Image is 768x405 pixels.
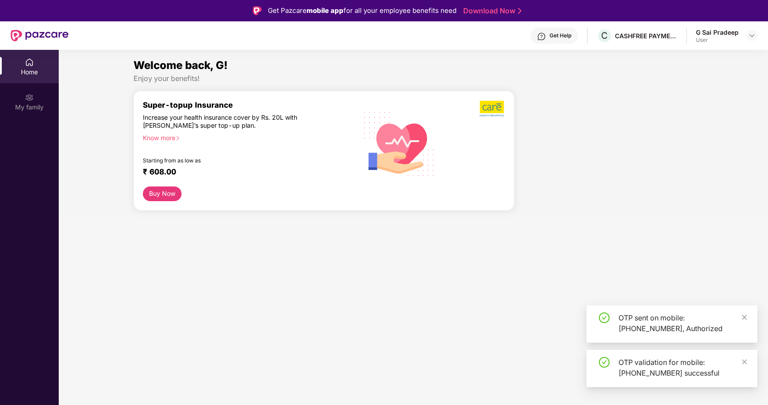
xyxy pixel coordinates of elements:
[601,30,608,41] span: C
[143,100,354,109] div: Super-topup Insurance
[25,93,34,102] img: svg+xml;base64,PHN2ZyB3aWR0aD0iMjAiIGhlaWdodD0iMjAiIHZpZXdCb3g9IjAgMCAyMCAyMCIgZmlsbD0ibm9uZSIgeG...
[143,134,349,140] div: Know more
[133,74,694,83] div: Enjoy your benefits!
[537,32,546,41] img: svg+xml;base64,PHN2ZyBpZD0iSGVscC0zMngzMiIgeG1sbnM9Imh0dHA6Ly93d3cudzMub3JnLzIwMDAvc3ZnIiB3aWR0aD...
[143,186,182,201] button: Buy Now
[599,312,610,323] span: check-circle
[307,6,344,15] strong: mobile app
[357,100,442,186] img: svg+xml;base64,PHN2ZyB4bWxucz0iaHR0cDovL3d3dy53My5vcmcvMjAwMC9zdmciIHhtbG5zOnhsaW5rPSJodHRwOi8vd3...
[463,6,519,16] a: Download Now
[599,357,610,368] span: check-circle
[143,113,316,130] div: Increase your health insurance cover by Rs. 20L with [PERSON_NAME]’s super top-up plan.
[615,32,677,40] div: CASHFREE PAYMENTS INDIA PVT. LTD.
[696,28,739,36] div: G Sai Pradeep
[253,6,262,15] img: Logo
[696,36,739,44] div: User
[618,312,747,334] div: OTP sent on mobile: [PHONE_NUMBER], Authorized
[143,167,345,178] div: ₹ 608.00
[175,136,180,141] span: right
[25,58,34,67] img: svg+xml;base64,PHN2ZyBpZD0iSG9tZSIgeG1sbnM9Imh0dHA6Ly93d3cudzMub3JnLzIwMDAvc3ZnIiB3aWR0aD0iMjAiIG...
[11,30,69,41] img: New Pazcare Logo
[268,5,457,16] div: Get Pazcare for all your employee benefits need
[550,32,571,39] div: Get Help
[741,359,748,365] span: close
[143,157,316,163] div: Starting from as low as
[748,32,756,39] img: svg+xml;base64,PHN2ZyBpZD0iRHJvcGRvd24tMzJ4MzIiIHhtbG5zPSJodHRwOi8vd3d3LnczLm9yZy8yMDAwL3N2ZyIgd2...
[618,357,747,378] div: OTP validation for mobile: [PHONE_NUMBER] successful
[741,314,748,320] span: close
[133,59,228,72] span: Welcome back, G!
[480,100,505,117] img: b5dec4f62d2307b9de63beb79f102df3.png
[518,6,521,16] img: Stroke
